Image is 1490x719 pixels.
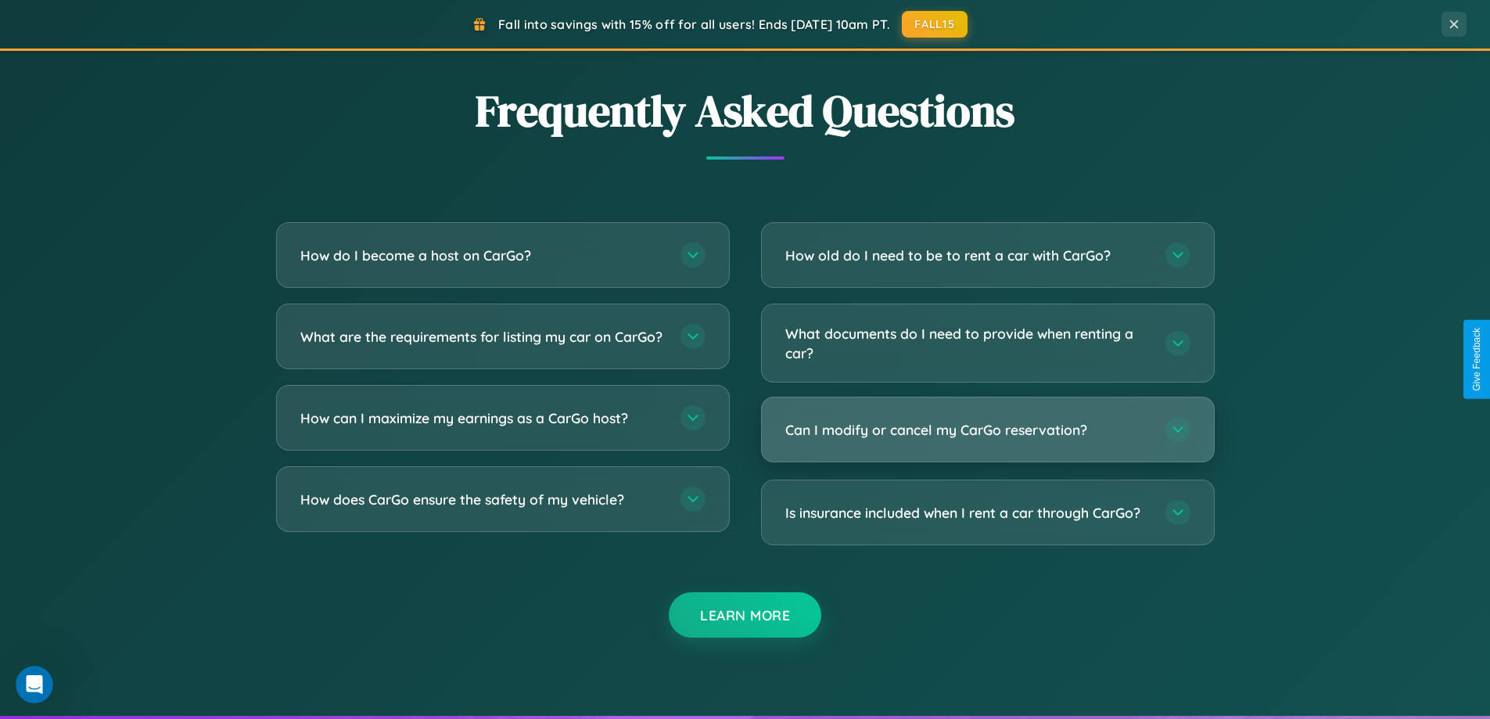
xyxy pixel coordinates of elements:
[902,11,968,38] button: FALL15
[785,324,1150,362] h3: What documents do I need to provide when renting a car?
[1471,328,1482,391] div: Give Feedback
[16,666,53,703] iframe: Intercom live chat
[498,16,890,32] span: Fall into savings with 15% off for all users! Ends [DATE] 10am PT.
[669,592,821,638] button: Learn More
[785,420,1150,440] h3: Can I modify or cancel my CarGo reservation?
[785,246,1150,265] h3: How old do I need to be to rent a car with CarGo?
[300,408,665,428] h3: How can I maximize my earnings as a CarGo host?
[300,246,665,265] h3: How do I become a host on CarGo?
[300,327,665,347] h3: What are the requirements for listing my car on CarGo?
[276,81,1215,141] h2: Frequently Asked Questions
[785,503,1150,523] h3: Is insurance included when I rent a car through CarGo?
[300,490,665,509] h3: How does CarGo ensure the safety of my vehicle?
